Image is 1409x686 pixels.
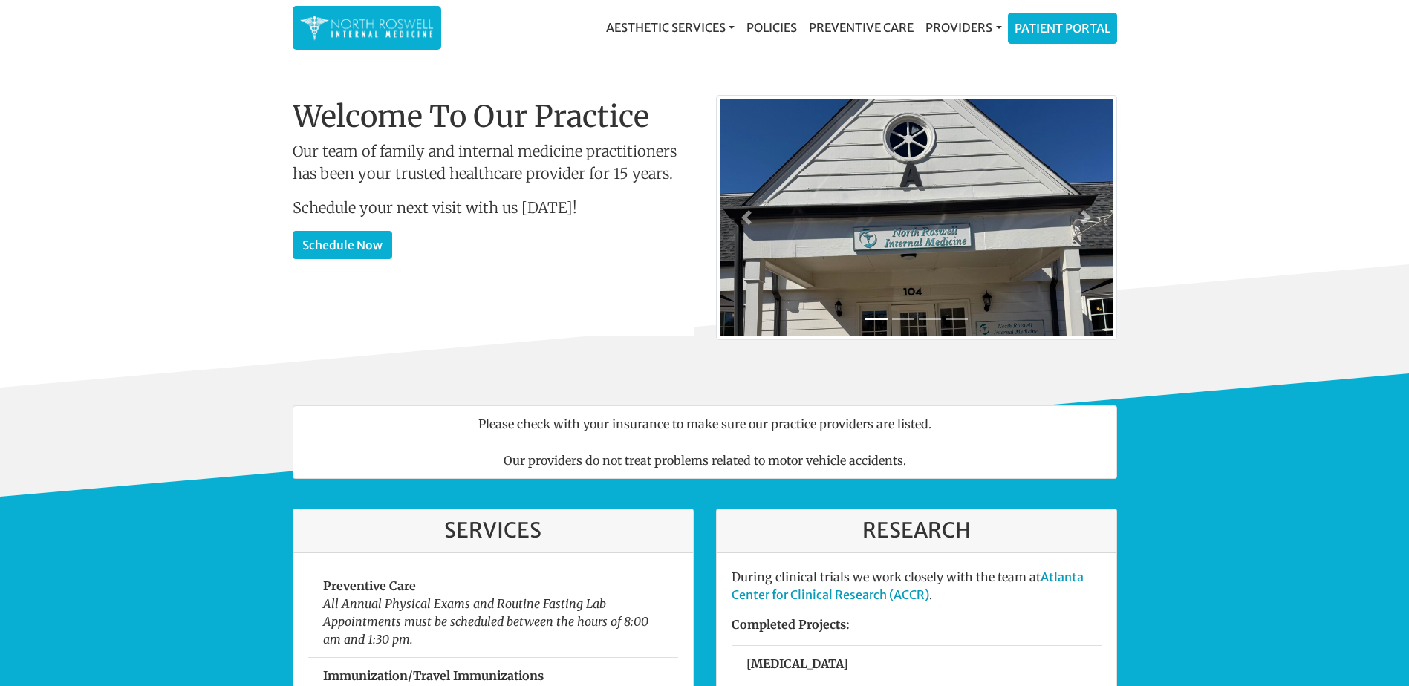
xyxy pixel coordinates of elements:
img: North Roswell Internal Medicine [300,13,434,42]
a: Schedule Now [293,231,392,259]
strong: Completed Projects: [732,617,850,632]
h1: Welcome To Our Practice [293,99,694,134]
strong: [MEDICAL_DATA] [746,656,848,671]
strong: Preventive Care [323,578,416,593]
a: Providers [920,13,1007,42]
a: Policies [741,13,803,42]
a: Atlanta Center for Clinical Research (ACCR) [732,569,1084,602]
em: All Annual Physical Exams and Routine Fasting Lab Appointments must be scheduled between the hour... [323,596,648,647]
p: Our team of family and internal medicine practitioners has been your trusted healthcare provider ... [293,140,694,185]
a: Patient Portal [1009,13,1116,43]
h3: Research [732,518,1102,543]
a: Aesthetic Services [600,13,741,42]
a: Preventive Care [803,13,920,42]
p: Schedule your next visit with us [DATE]! [293,197,694,219]
p: During clinical trials we work closely with the team at . [732,568,1102,604]
h3: Services [308,518,678,543]
li: Our providers do not treat problems related to motor vehicle accidents. [293,442,1117,479]
strong: Immunization/Travel Immunizations [323,668,544,683]
li: Please check with your insurance to make sure our practice providers are listed. [293,405,1117,442]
